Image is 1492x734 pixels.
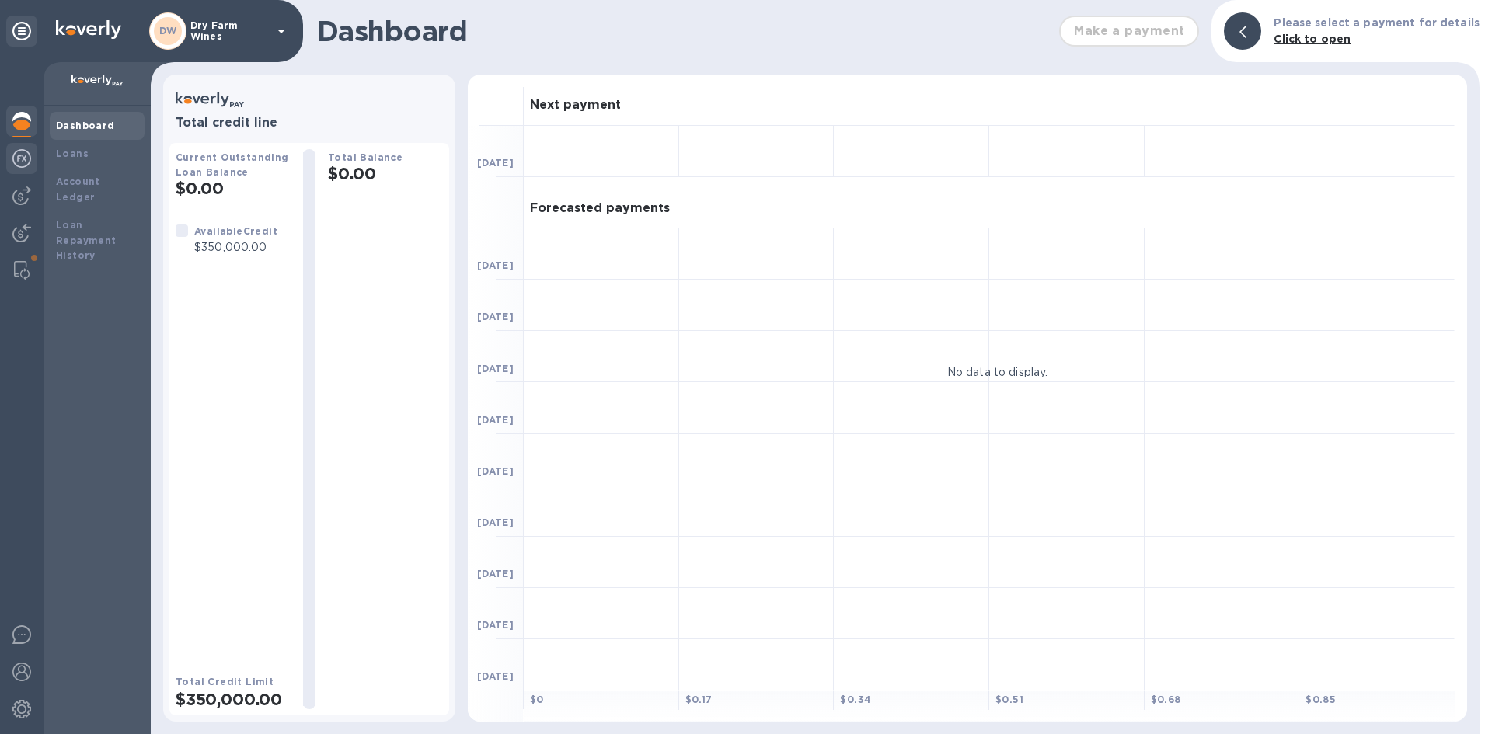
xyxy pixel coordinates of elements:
b: [DATE] [477,363,514,374]
h2: $0.00 [328,164,443,183]
h1: Dashboard [317,15,1051,47]
b: [DATE] [477,465,514,477]
b: Loan Repayment History [56,219,117,262]
b: DW [159,25,177,37]
b: $ 0.34 [840,694,871,705]
b: $ 0.85 [1305,694,1336,705]
img: Logo [56,20,121,39]
p: $350,000.00 [194,239,277,256]
b: Account Ledger [56,176,100,203]
b: Please select a payment for details [1274,16,1480,29]
b: Loans [56,148,89,159]
b: Current Outstanding Loan Balance [176,151,289,178]
b: $ 0.17 [685,694,713,705]
b: [DATE] [477,619,514,631]
b: Total Credit Limit [176,676,274,687]
b: [DATE] [477,157,514,169]
h3: Total credit line [176,116,443,130]
h2: $0.00 [176,179,291,198]
b: $ 0.68 [1151,694,1181,705]
b: [DATE] [477,414,514,426]
b: [DATE] [477,311,514,322]
b: [DATE] [477,568,514,579]
img: Foreign exchange [12,149,31,168]
b: Click to open [1274,33,1351,45]
p: No data to display. [947,364,1048,381]
h3: Next payment [530,98,621,113]
h2: $350,000.00 [176,690,291,709]
b: Available Credit [194,225,277,237]
h3: Forecasted payments [530,201,670,216]
b: [DATE] [477,517,514,528]
p: Dry Farm Wines [190,20,268,42]
b: [DATE] [477,259,514,271]
b: Dashboard [56,120,115,131]
b: [DATE] [477,670,514,682]
b: $ 0 [530,694,544,705]
div: Unpin categories [6,16,37,47]
b: Total Balance [328,151,403,163]
b: $ 0.51 [995,694,1023,705]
